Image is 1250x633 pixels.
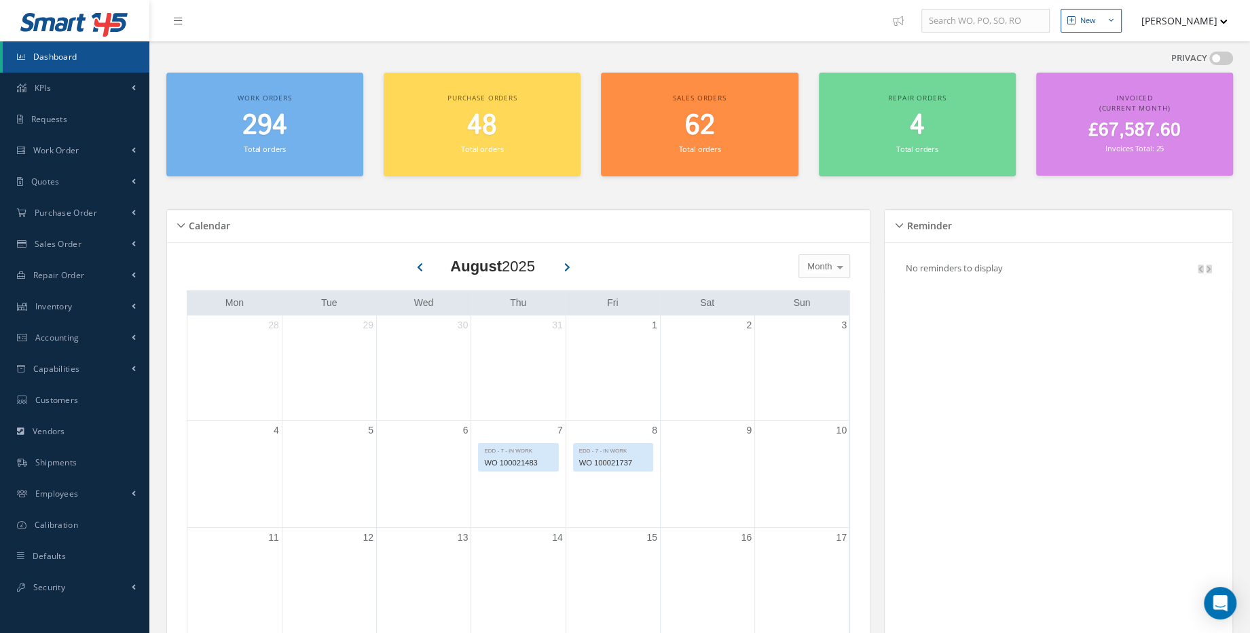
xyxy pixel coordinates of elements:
a: August 11, 2025 [265,528,282,548]
td: July 28, 2025 [187,315,282,421]
label: PRIVACY [1171,52,1207,65]
div: 2025 [450,255,535,277]
td: July 31, 2025 [471,315,566,421]
div: Open Intercom Messenger [1204,587,1236,619]
a: August 9, 2025 [743,421,754,440]
button: [PERSON_NAME] [1128,7,1228,34]
small: Total orders [896,144,938,154]
td: August 6, 2025 [377,421,471,528]
div: EDD - 7 - IN WORK [479,444,557,455]
a: August 13, 2025 [455,528,471,548]
span: 294 [242,107,287,145]
td: August 7, 2025 [471,421,566,528]
a: August 2, 2025 [743,315,754,335]
span: Dashboard [33,51,77,62]
a: Dashboard [3,41,149,73]
td: August 8, 2025 [566,421,660,528]
span: Vendors [33,425,65,437]
p: No reminders to display [905,262,1002,274]
span: £67,587.60 [1088,117,1181,144]
span: Month [804,260,832,273]
td: August 9, 2025 [660,421,754,528]
span: Employees [35,488,79,499]
a: August 14, 2025 [549,528,566,548]
a: August 15, 2025 [644,528,660,548]
span: Requests [31,113,67,125]
span: Shipments [35,457,77,468]
a: Work orders 294 Total orders [166,73,363,176]
a: July 30, 2025 [455,315,471,335]
button: New [1061,9,1122,33]
a: August 10, 2025 [833,421,849,440]
span: Work Order [33,145,79,156]
a: Wednesday [411,294,437,311]
a: Friday [604,294,621,311]
span: Security [33,581,65,593]
span: Capabilities [33,363,80,375]
a: August 1, 2025 [649,315,660,335]
div: WO 100021737 [574,455,652,471]
small: Invoices Total: 25 [1105,143,1164,153]
span: 62 [685,107,715,145]
span: 48 [467,107,497,145]
a: August 4, 2025 [271,421,282,440]
small: Total orders [461,144,503,154]
td: August 10, 2025 [755,421,849,528]
a: July 28, 2025 [265,315,282,335]
span: (Current Month) [1099,103,1170,113]
span: Work orders [238,93,291,102]
div: New [1080,15,1096,26]
input: Search WO, PO, SO, RO [921,9,1050,33]
a: Sunday [791,294,813,311]
td: July 30, 2025 [377,315,471,421]
div: WO 100021483 [479,455,557,471]
a: Thursday [507,294,529,311]
a: July 29, 2025 [360,315,376,335]
small: Total orders [678,144,720,154]
span: Repair Order [33,269,85,281]
td: July 29, 2025 [282,315,376,421]
span: Calibration [35,519,78,531]
a: August 6, 2025 [460,421,471,440]
a: August 17, 2025 [833,528,849,548]
td: August 5, 2025 [282,421,376,528]
td: August 1, 2025 [566,315,660,421]
small: Total orders [244,144,286,154]
span: Sales orders [673,93,726,102]
a: August 3, 2025 [839,315,849,335]
div: EDD - 7 - IN WORK [574,444,652,455]
a: August 8, 2025 [649,421,660,440]
span: KPIs [35,82,51,94]
span: 4 [910,107,925,145]
a: Sales orders 62 Total orders [601,73,798,176]
a: August 12, 2025 [360,528,376,548]
span: Invoiced [1116,93,1153,102]
span: Inventory [35,301,73,312]
b: August [450,258,502,275]
span: Purchase orders [447,93,517,102]
h5: Reminder [902,216,951,232]
a: Monday [223,294,246,311]
span: Defaults [33,550,66,562]
a: July 31, 2025 [549,315,566,335]
span: Customers [35,394,79,406]
a: August 7, 2025 [555,421,566,440]
a: August 5, 2025 [365,421,376,440]
span: Purchase Order [35,207,97,218]
span: Sales Order [35,238,81,250]
td: August 3, 2025 [755,315,849,421]
td: August 2, 2025 [660,315,754,421]
a: Saturday [697,294,717,311]
a: Purchase orders 48 Total orders [384,73,581,176]
a: Invoiced (Current Month) £67,587.60 Invoices Total: 25 [1036,73,1233,176]
span: Repair orders [888,93,946,102]
h5: Calendar [185,216,230,232]
a: Repair orders 4 Total orders [819,73,1016,176]
td: August 4, 2025 [187,421,282,528]
span: Accounting [35,332,79,343]
a: Tuesday [318,294,340,311]
a: August 16, 2025 [739,528,755,548]
span: Quotes [31,176,60,187]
